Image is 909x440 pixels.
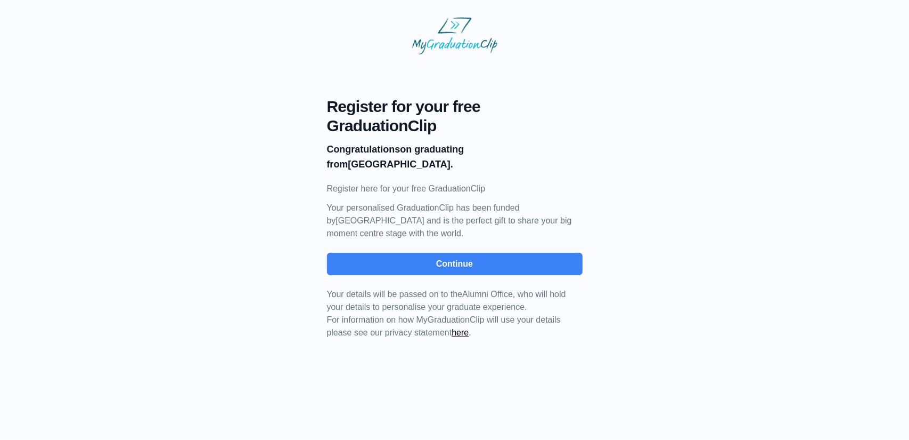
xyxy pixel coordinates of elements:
[327,97,583,116] span: Register for your free
[412,17,497,54] img: MyGraduationClip
[327,290,566,337] span: For information on how MyGraduationClip will use your details please see our privacy statement .
[327,253,583,275] button: Continue
[452,328,469,337] a: here
[327,290,566,311] span: Your details will be passed on to the , who will hold your details to personalise your graduate e...
[327,182,583,195] p: Register here for your free GraduationClip
[327,144,400,155] b: Congratulations
[462,290,513,299] span: Alumni Office
[327,142,583,172] p: on graduating from [GEOGRAPHIC_DATA].
[327,202,583,240] p: Your personalised GraduationClip has been funded by [GEOGRAPHIC_DATA] and is the perfect gift to ...
[327,116,583,135] span: GraduationClip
